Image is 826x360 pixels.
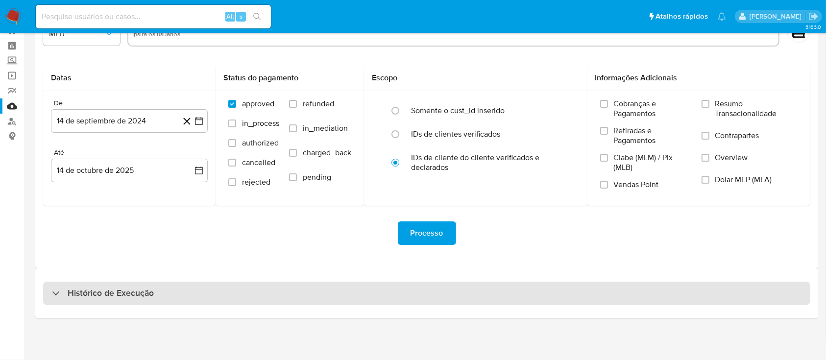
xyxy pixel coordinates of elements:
[718,12,726,21] a: Notificações
[808,11,819,22] a: Sair
[750,12,805,21] p: vinicius.santiago@mercadolivre.com
[240,12,243,21] span: s
[656,11,708,22] span: Atalhos rápidos
[36,10,271,23] input: Pesquise usuários ou casos...
[805,23,821,31] span: 3.163.0
[247,10,267,24] button: search-icon
[226,12,234,21] span: Alt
